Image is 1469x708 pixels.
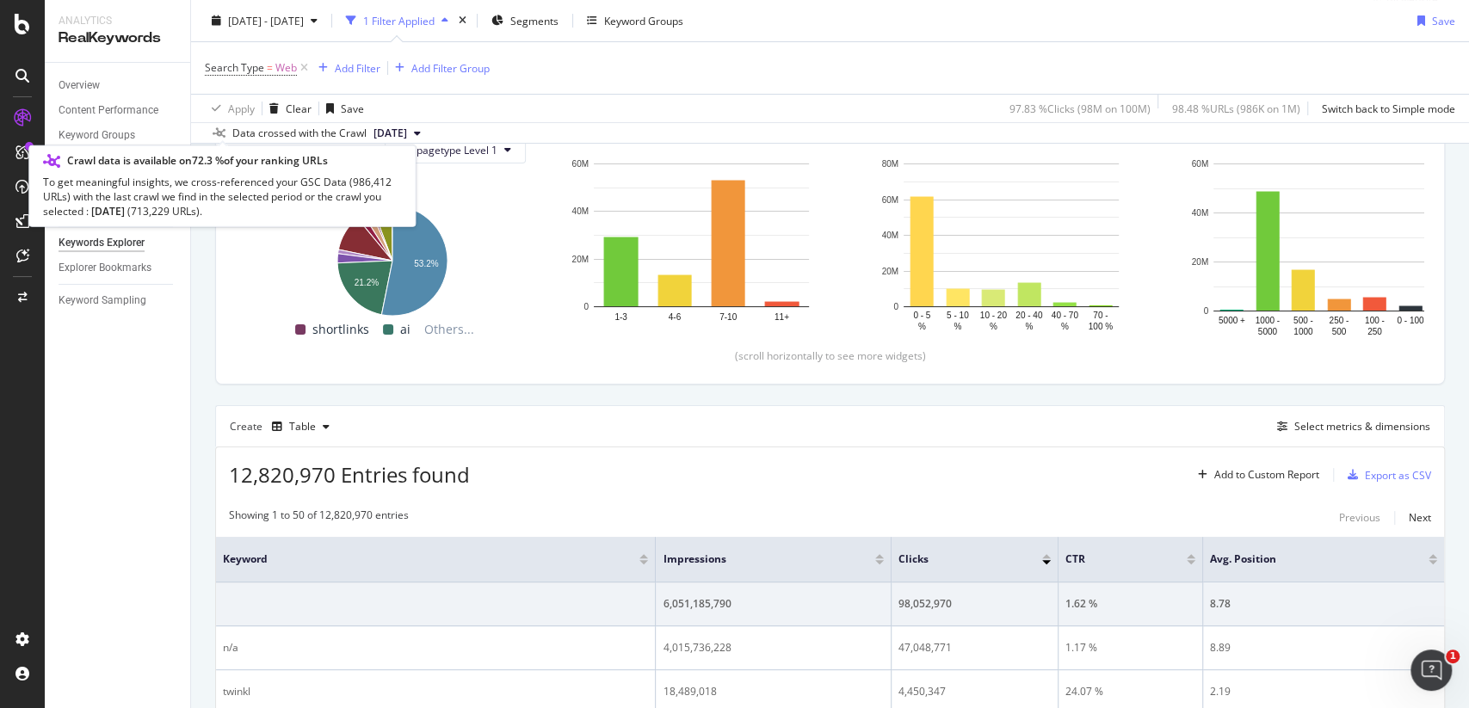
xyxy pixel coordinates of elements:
[1397,316,1424,325] text: 0 - 100
[232,126,367,141] div: Data crossed with the Crawl
[1432,13,1455,28] div: Save
[1065,551,1161,567] span: CTR
[1258,327,1278,336] text: 5000
[373,126,407,141] span: 2025 Oct. 10th
[1409,508,1431,528] button: Next
[583,302,589,311] text: 0
[267,60,273,75] span: =
[205,95,255,122] button: Apply
[882,159,898,169] text: 80M
[882,267,898,276] text: 20M
[663,551,849,567] span: Impressions
[205,7,324,34] button: [DATE] - [DATE]
[275,56,297,80] span: Web
[1009,101,1151,115] div: 97.83 % Clicks ( 98M on 100M )
[663,684,884,699] div: 18,489,018
[1256,316,1280,325] text: 1000 -
[1410,7,1455,34] button: Save
[669,312,682,322] text: 4-6
[954,322,961,331] text: %
[414,260,438,269] text: 53.2%
[572,207,589,217] text: 40M
[1015,311,1043,320] text: 20 - 40
[229,460,470,489] span: 12,820,970 Entries found
[59,259,178,277] a: Explorer Bookmarks
[1061,322,1069,331] text: %
[1214,470,1319,480] div: Add to Custom Report
[228,13,304,28] span: [DATE] - [DATE]
[1365,468,1431,483] div: Export as CSV
[262,95,312,122] button: Clear
[319,95,364,122] button: Save
[355,279,379,288] text: 21.2%
[1210,551,1403,567] span: Avg. Position
[388,58,490,78] button: Add Filter Group
[59,77,178,95] a: Overview
[59,292,178,310] a: Keyword Sampling
[918,322,926,331] text: %
[59,292,146,310] div: Keyword Sampling
[1293,327,1313,336] text: 1000
[1187,155,1455,340] div: A chart.
[1339,510,1380,525] div: Previous
[1192,159,1208,169] text: 60M
[882,195,898,205] text: 60M
[898,551,1016,567] span: Clicks
[91,204,125,219] span: [DATE]
[59,234,145,252] div: Keywords Explorer
[230,413,336,440] div: Create
[223,640,648,656] div: n/a
[385,136,526,163] button: By: pagetype Level 1
[1331,327,1346,336] text: 500
[312,319,369,340] span: shortlinks
[775,312,789,322] text: 11+
[663,640,884,656] div: 4,015,736,228
[1093,311,1108,320] text: 70 -
[257,196,526,319] div: A chart.
[1065,640,1195,656] div: 1.17 %
[1446,650,1460,663] span: 1
[572,255,589,264] text: 20M
[59,28,176,48] div: RealKeywords
[1367,327,1382,336] text: 250
[1210,640,1437,656] div: 8.89
[59,102,178,120] a: Content Performance
[1270,416,1430,437] button: Select metrics & dimensions
[898,684,1051,699] div: 4,450,347
[341,101,364,115] div: Save
[1293,316,1313,325] text: 500 -
[67,153,328,168] div: Crawl data is available on 72.3 % of your ranking URLs
[1191,461,1319,489] button: Add to Custom Report
[913,311,930,320] text: 0 - 5
[877,155,1145,335] div: A chart.
[990,322,997,331] text: %
[1065,684,1195,699] div: 24.07 %
[1322,101,1455,115] div: Switch back to Simple mode
[289,422,316,432] div: Table
[455,12,470,29] div: times
[59,234,178,252] a: Keywords Explorer
[399,143,497,157] span: By: pagetype Level 1
[898,596,1051,612] div: 98,052,970
[59,77,100,95] div: Overview
[59,126,135,145] div: Keyword Groups
[363,13,435,28] div: 1 Filter Applied
[1219,316,1245,325] text: 5000 +
[1315,95,1455,122] button: Switch back to Simple mode
[312,58,380,78] button: Add Filter
[1409,510,1431,525] div: Next
[1329,316,1349,325] text: 250 -
[1341,461,1431,489] button: Export as CSV
[59,259,151,277] div: Explorer Bookmarks
[1410,650,1452,691] iframe: Intercom live chat
[898,640,1051,656] div: 47,048,771
[980,311,1008,320] text: 10 - 20
[719,312,737,322] text: 7-10
[1339,508,1380,528] button: Previous
[580,7,690,34] button: Keyword Groups
[223,684,648,699] div: twinkl
[485,7,565,34] button: Segments
[228,101,255,115] div: Apply
[59,102,158,120] div: Content Performance
[411,60,490,75] div: Add Filter Group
